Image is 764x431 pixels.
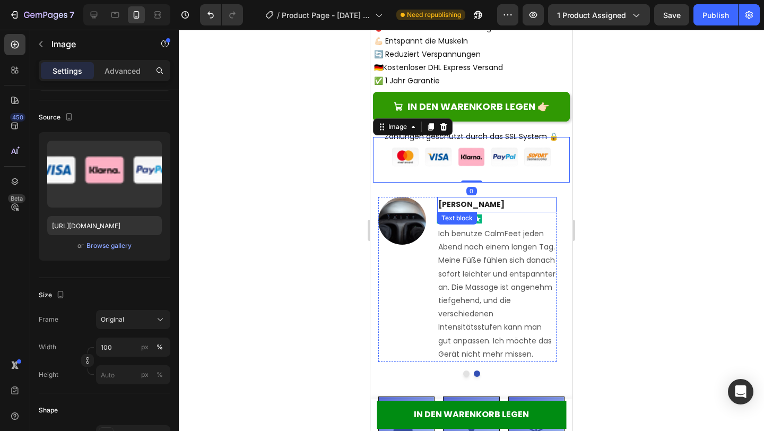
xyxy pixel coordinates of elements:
[4,4,79,25] button: 7
[47,216,162,235] input: https://example.com/image.jpg
[370,30,572,431] iframe: Design area
[157,342,163,352] div: %
[96,338,170,357] input: px%
[728,379,753,404] div: Open Intercom Messenger
[548,4,650,25] button: 1 product assigned
[10,113,25,122] div: 450
[53,65,82,76] p: Settings
[39,342,56,352] label: Width
[557,10,626,21] span: 1 product assigned
[39,315,58,324] label: Frame
[77,239,84,252] span: or
[105,65,141,76] p: Advanced
[693,4,738,25] button: Publish
[200,4,243,25] div: Undo/Redo
[70,8,74,21] p: 7
[153,341,166,354] button: px
[51,38,142,50] p: Image
[8,194,25,203] div: Beta
[39,110,75,125] div: Source
[39,370,58,380] label: Height
[157,370,163,380] div: %
[47,141,162,208] img: preview-image
[407,10,461,20] span: Need republishing
[141,342,149,352] div: px
[654,4,689,25] button: Save
[138,341,151,354] button: %
[101,315,124,324] span: Original
[277,10,280,21] span: /
[663,11,681,20] span: Save
[39,406,58,415] div: Shape
[39,288,67,303] div: Size
[96,310,170,329] button: Original
[96,365,170,384] input: px%
[282,10,371,21] span: Product Page - [DATE] 14:49:43
[86,241,132,251] div: Browse gallery
[702,10,729,21] div: Publish
[138,368,151,381] button: %
[153,368,166,381] button: px
[86,240,132,251] button: Browse gallery
[141,370,149,380] div: px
